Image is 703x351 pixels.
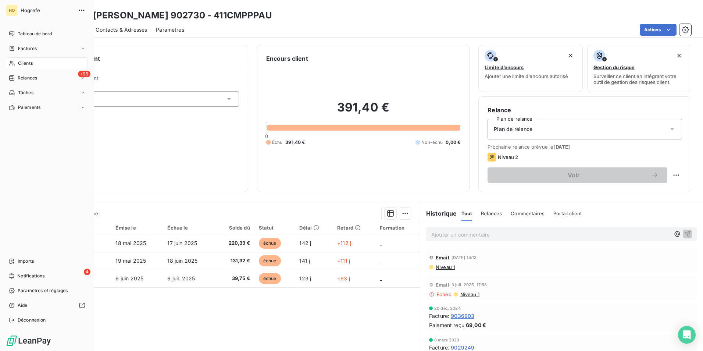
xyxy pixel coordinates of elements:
span: 18 juin 2025 [167,258,197,264]
span: +99 [78,71,90,77]
span: Déconnexion [18,317,46,323]
span: Relances [18,75,37,81]
div: HO [6,4,18,16]
span: 69,00 € [466,321,486,329]
span: 6 juin 2025 [115,275,143,281]
span: _ [380,258,382,264]
button: Actions [640,24,677,36]
span: 9036903 [451,312,474,320]
img: Logo LeanPay [6,335,51,347]
span: Echec [436,291,452,297]
span: échue [259,273,281,284]
span: Niveau 1 [435,264,455,270]
span: Email [436,255,449,260]
span: échue [259,238,281,249]
h3: Cmpp [PERSON_NAME] 902730 - 411CMPPPAU [65,9,272,22]
div: Formation [380,225,415,231]
div: Solde dû [219,225,250,231]
span: _ [380,240,382,246]
h6: Historique [420,209,457,218]
span: Notifications [17,273,44,279]
span: Aide [18,302,28,309]
span: +111 j [337,258,350,264]
span: 18 mai 2025 [115,240,146,246]
span: 19 mai 2025 [115,258,146,264]
span: _ [380,275,382,281]
h6: Encours client [266,54,308,63]
div: Délai [299,225,328,231]
h2: 391,40 € [266,100,461,122]
span: 39,75 € [219,275,250,282]
span: 131,32 € [219,257,250,265]
span: Paramètres et réglages [18,287,68,294]
h6: Relance [488,106,682,114]
span: Clients [18,60,33,67]
div: Statut [259,225,291,231]
span: +93 j [337,275,350,281]
span: [DATE] 14:13 [452,255,477,260]
span: 8 mars 2023 [434,338,460,342]
span: Échu [272,139,283,146]
span: +112 j [337,240,351,246]
span: Surveiller ce client en intégrant votre outil de gestion des risques client. [593,73,685,85]
span: 6 juil. 2025 [167,275,195,281]
span: Niveau 1 [460,291,479,297]
h6: Informations client [44,54,239,63]
a: Aide [6,299,88,311]
span: Non-échu [421,139,443,146]
span: 0 [265,133,268,139]
span: Gestion du risque [593,64,635,70]
span: 141 j [299,258,310,264]
span: Relances [481,210,502,216]
span: Niveau 2 [498,154,518,160]
span: 17 juin 2025 [167,240,197,246]
span: Plan de relance [494,125,532,133]
span: Imports [18,258,34,265]
button: Gestion du risqueSurveiller ce client en intégrant votre outil de gestion des risques client. [587,45,691,92]
span: Paramètres [156,26,184,33]
span: Tableau de bord [18,31,52,37]
span: Commentaires [511,210,545,216]
span: 391,40 € [285,139,305,146]
span: Hogrefe [21,7,74,13]
span: 3 juil. 2025, 17:58 [452,283,487,287]
span: Ajouter une limite d’encours autorisé [485,73,568,79]
span: Portail client [553,210,582,216]
span: Voir [496,172,651,178]
span: Limite d’encours [485,64,524,70]
span: 123 j [299,275,311,281]
span: Factures [18,45,37,52]
span: Tâches [18,89,33,96]
div: Open Intercom Messenger [678,326,696,344]
div: Retard [337,225,371,231]
span: Propriétés Client [59,75,239,85]
button: Limite d’encoursAjouter une limite d’encours autorisé [478,45,582,92]
span: 0,00 € [446,139,460,146]
span: [DATE] [553,144,570,150]
div: Émise le [115,225,158,231]
span: 20 déc. 2024 [434,306,461,311]
span: 220,33 € [219,240,250,247]
span: Email [436,282,449,288]
span: Paiement reçu [429,321,464,329]
span: 142 j [299,240,311,246]
span: échue [259,255,281,266]
span: Tout [461,210,472,216]
span: 4 [84,269,90,275]
span: Contacts & Adresses [96,26,147,33]
span: Facture : [429,312,449,320]
button: Voir [488,167,667,183]
span: Paiements [18,104,40,111]
span: Prochaine relance prévue le [488,144,682,150]
div: Échue le [167,225,210,231]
